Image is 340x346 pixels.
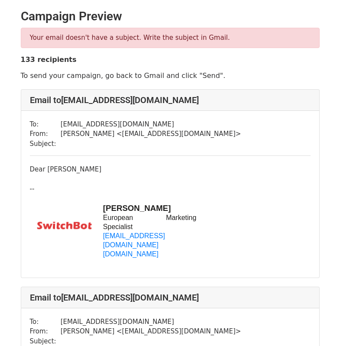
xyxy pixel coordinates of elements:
img: AIorK4zAkB9Hy3I2wjuE9c94m1Rjp9571_gVwkuTkR_sCOfqJlSi2WfLw498fQyfoBKsZGrVv2vOsQ9S_3KU [33,219,97,233]
td: To: [30,120,61,129]
a: [DOMAIN_NAME] [103,250,159,258]
td: To: [30,317,61,327]
td: [PERSON_NAME] < [EMAIL_ADDRESS][DOMAIN_NAME] > [61,129,241,139]
td: [EMAIL_ADDRESS][DOMAIN_NAME] [61,317,241,327]
td: Subject: [30,139,61,149]
p: To send your campaign, go back to Gmail and click "Send". [21,71,320,80]
a: [EMAIL_ADDRESS][DOMAIN_NAME] [103,232,165,249]
div: Dear [PERSON_NAME] [30,165,311,175]
td: [PERSON_NAME] < [EMAIL_ADDRESS][DOMAIN_NAME] > [61,327,241,336]
td: [EMAIL_ADDRESS][DOMAIN_NAME] [61,120,241,129]
strong: 133 recipients [21,55,77,64]
h2: Campaign Preview [21,9,320,24]
h4: Email to [EMAIL_ADDRESS][DOMAIN_NAME] [30,292,311,303]
td: From: [30,327,61,336]
td: From: [30,129,61,139]
p: Your email doesn't have a subject. Write the subject in Gmail. [30,33,311,42]
span: European Marketing Specialist [103,214,197,230]
h4: Email to [EMAIL_ADDRESS][DOMAIN_NAME] [30,95,311,105]
b: [PERSON_NAME] [103,204,171,213]
span: -- [30,185,35,193]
